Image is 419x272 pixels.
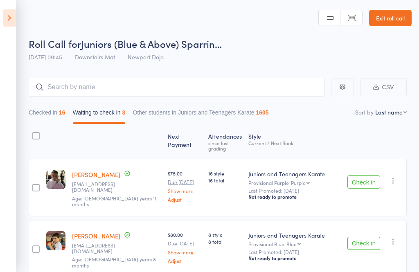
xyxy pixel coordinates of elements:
[29,78,325,97] input: Search by name
[256,109,268,116] div: 1605
[248,188,340,193] small: Last Promoted: [DATE]
[168,258,201,263] a: Adjust
[248,255,340,261] div: Not ready to promote
[168,241,201,246] small: Due [DATE]
[248,193,340,200] div: Not ready to promote
[208,231,242,238] span: 8 style
[168,179,201,185] small: Due [DATE]
[208,170,242,177] span: 16 style
[29,105,65,124] button: Checked in16
[205,128,246,155] div: Atten­dances
[72,170,120,179] a: [PERSON_NAME]
[347,175,380,189] button: Check in
[46,231,65,250] img: image1647641956.png
[122,109,126,116] div: 3
[164,128,205,155] div: Next Payment
[248,180,340,185] div: Provisional Purple
[375,108,403,116] div: Last name
[29,37,81,50] span: Roll Call for
[360,79,407,96] button: CSV
[72,195,156,207] span: Age: [DEMOGRAPHIC_DATA] years 11 months
[168,231,201,263] div: $80.00
[128,53,164,61] span: Newport Dojo
[72,232,120,240] a: [PERSON_NAME]
[208,177,242,184] span: 16 total
[208,238,242,245] span: 8 total
[29,53,62,61] span: [DATE] 09:45
[369,10,412,26] a: Exit roll call
[248,249,340,255] small: Last Promoted: [DATE]
[168,188,201,193] a: Show more
[168,170,201,202] div: $78.00
[72,243,125,254] small: 3mm4gardner@gmail.com
[59,109,65,116] div: 16
[208,140,242,151] div: since last grading
[245,128,344,155] div: Style
[73,105,126,124] button: Waiting to check in3
[291,180,306,185] div: Purple
[168,250,201,255] a: Show more
[81,37,222,50] span: Juniors (Blue & Above) Sparrin…
[248,231,340,239] div: Juniors and Teenagers Karate
[248,241,340,247] div: Provisional Blue
[248,140,340,146] div: Current / Next Rank
[46,170,65,189] img: image1653546591.png
[286,241,297,247] div: Blue
[355,108,374,116] label: Sort by
[75,53,115,61] span: Downstairs Mat
[168,197,201,202] a: Adjust
[133,105,268,124] button: Other students in Juniors and Teenagers Karate1605
[72,256,156,268] span: Age: [DEMOGRAPHIC_DATA] years 8 months
[248,170,340,178] div: Juniors and Teenagers Karate
[347,237,380,250] button: Check in
[72,181,125,193] small: emmaharink01@gmail.com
